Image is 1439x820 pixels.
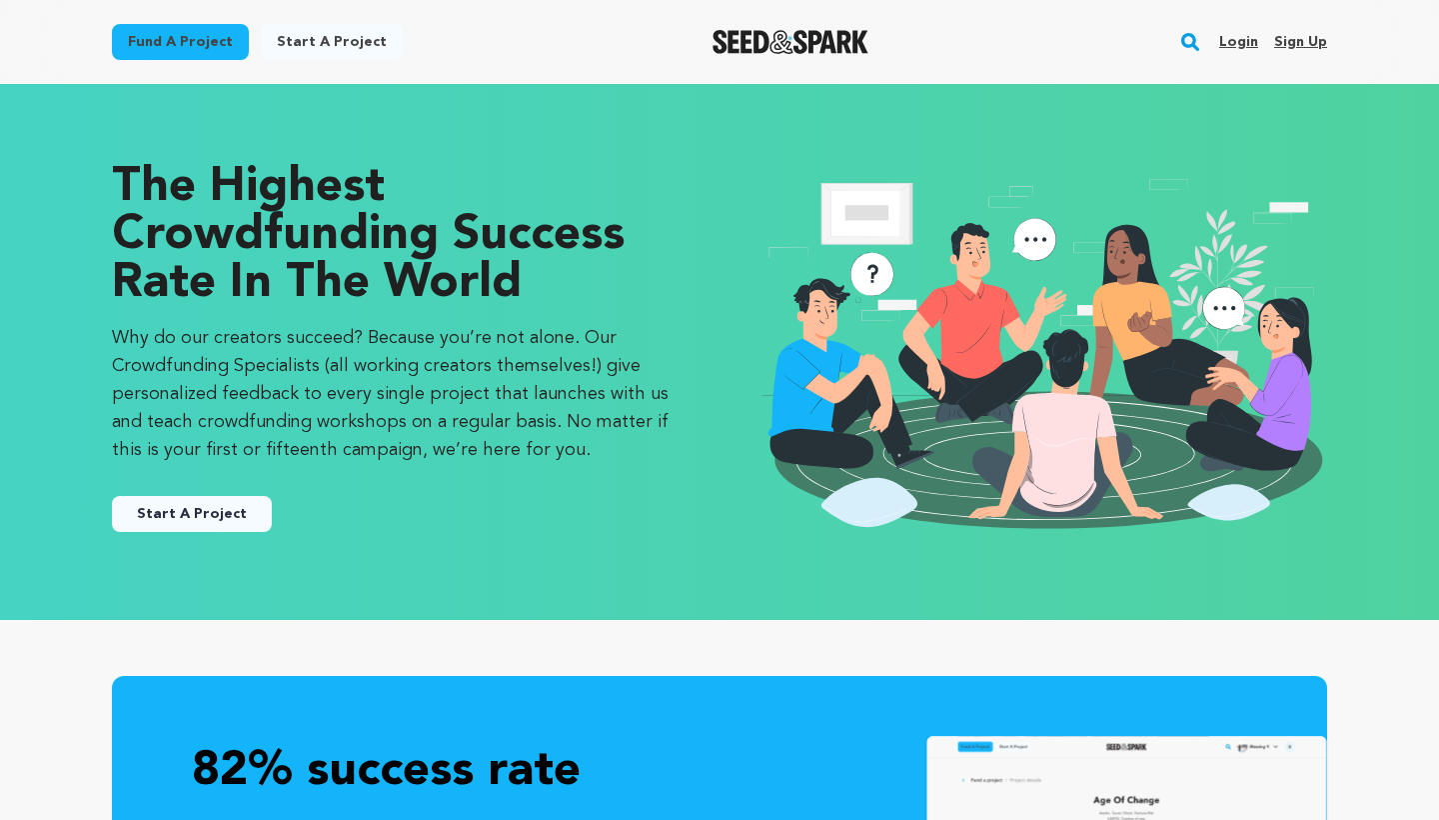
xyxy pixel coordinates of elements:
p: 82% success rate [192,740,1247,805]
p: The Highest Crowdfunding Success Rate in the World [112,164,680,308]
a: Start A Project [112,496,272,532]
a: Sign up [1274,26,1327,58]
a: Start a project [261,24,403,60]
a: Fund a project [112,24,249,60]
a: Seed&Spark Homepage [713,30,869,54]
img: Seed&Spark Logo Dark Mode [713,30,869,54]
a: Login [1219,26,1258,58]
p: Why do our creators succeed? Because you’re not alone. Our Crowdfunding Specialists (all working ... [112,324,680,464]
img: seedandspark start project illustration image [759,164,1327,540]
